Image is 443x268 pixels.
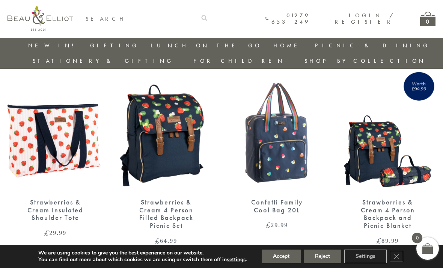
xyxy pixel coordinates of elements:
[262,250,301,263] button: Accept
[131,198,201,230] div: Strawberries & Cream 4 Person Filled Backpack Picnic Set
[90,42,139,49] a: Gifting
[340,67,435,244] a: Strawberries & Cream 4 Person Backpack and Picnic Blanket Strawberries & Cream 4 Person Backpack ...
[390,251,403,262] button: Close GDPR Cookie Banner
[273,42,303,49] a: Home
[21,198,90,222] div: Strawberries & Cream Insulated Shoulder Tote
[353,198,422,230] div: Strawberries & Cream 4 Person Backpack and Picnic Blanket
[193,57,285,65] a: For Children
[38,256,247,263] p: You can find out more about which cookies we are using or switch them off in .
[304,57,426,65] a: Shop by collection
[44,228,66,237] bdi: 29.99
[155,236,160,245] span: £
[377,236,381,245] span: £
[315,42,430,49] a: Picnic & Dining
[8,67,103,236] a: Strawberries & Cream Insulated Shoulder Tote Strawberries & Cream Insulated Shoulder Tote £29.99
[266,220,288,229] bdi: 29.99
[81,11,197,27] input: SEARCH
[118,67,214,191] img: Strawberries & Cream 4 Person Filled Backpack Picnic Set
[227,256,246,263] button: settings
[340,67,435,191] img: Strawberries & Cream 4 Person Backpack and Picnic Blanket
[8,67,103,191] img: Strawberries & Cream Insulated Shoulder Tote
[304,250,341,263] button: Reject
[8,6,73,31] img: logo
[229,67,325,191] img: Confetti Family Cool Bag 20L
[33,57,173,65] a: Stationery & Gifting
[265,12,310,26] a: 01279 653 249
[335,12,394,26] a: Login / Register
[229,67,325,229] a: Confetti Family Cool Bag 20L Confetti Family Cool Bag 20L £29.99
[377,236,399,245] bdi: 89.99
[412,233,422,243] span: 0
[155,236,177,245] bdi: 64.99
[151,42,262,49] a: Lunch On The Go
[28,42,78,49] a: New in!
[242,198,312,214] div: Confetti Family Cool Bag 20L
[38,250,247,256] p: We are using cookies to give you the best experience on our website.
[44,228,49,237] span: £
[344,250,387,263] button: Settings
[266,220,271,229] span: £
[420,12,435,26] a: 0
[118,67,214,244] a: Strawberries & Cream 4 Person Filled Backpack Picnic Set Strawberries & Cream 4 Person Filled Bac...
